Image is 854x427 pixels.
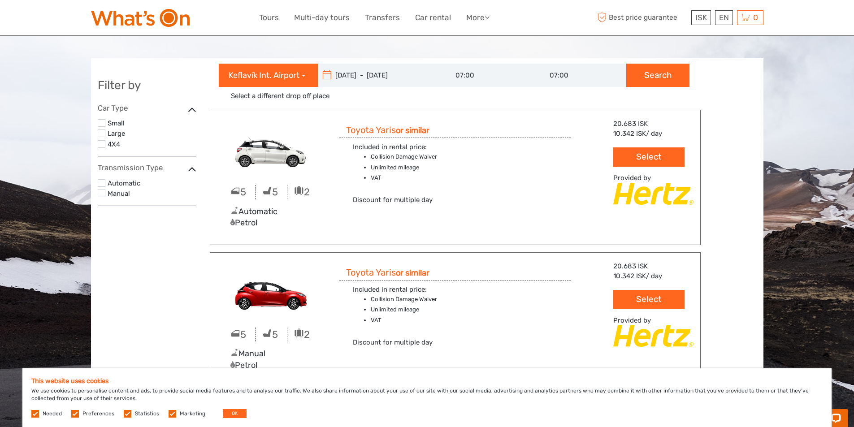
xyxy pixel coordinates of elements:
[31,377,823,385] h5: This website uses cookies
[695,13,707,22] span: ISK
[353,285,427,293] span: Included in rental price:
[613,129,684,138] div: / day
[108,128,196,140] label: Large
[595,10,689,25] span: Best price guarantee
[396,268,429,278] strong: or similar
[371,305,485,315] li: Unlimited mileage
[287,328,319,341] div: 2
[180,410,205,418] label: Marketing
[219,64,318,87] button: Keflavík Int. Airport
[135,410,159,418] label: Statistics
[43,410,62,418] label: Needed
[365,11,400,24] a: Transfers
[98,78,196,93] h2: Filter by
[613,272,646,280] span: 10.342 ISK
[227,91,333,101] a: Select a different drop off place
[532,64,626,87] input: Drop off time
[98,163,196,172] h4: Transmission Type
[217,262,326,323] img: EDMN.png
[103,14,114,25] button: Open LiveChat chat widget
[613,119,693,129] div: 20.683 ISK
[108,188,196,200] label: Manual
[613,129,646,138] span: 10.342 ISK
[613,147,684,167] button: Select
[466,11,490,24] a: More
[626,64,689,87] button: Search
[613,325,693,347] img: Hertz_Car_Rental.png
[371,315,485,325] li: VAT
[752,13,759,22] span: 0
[108,118,196,129] label: Small
[371,294,485,304] li: Collision Damage Waiver
[256,185,287,199] div: 5
[371,152,485,162] li: Collision Damage Waiver
[318,64,439,87] input: Choose a pickup and return date
[287,185,319,199] div: 2
[353,338,433,346] span: Discount for multiple day
[217,119,326,181] img: EDAN.png
[353,196,433,204] span: Discount for multiple day
[223,409,247,418] button: OK
[438,64,532,87] input: Pick up time
[98,104,196,112] h4: Car Type
[715,10,733,25] div: EN
[613,262,693,271] div: 20.683 ISK
[91,9,190,27] img: What's On
[224,328,256,341] div: 5
[613,272,684,281] div: / day
[396,125,429,135] strong: or similar
[294,11,350,24] a: Multi-day tours
[371,173,485,183] li: VAT
[346,267,434,278] h3: Toyota Yaris
[613,183,693,204] img: Hertz_Car_Rental.png
[371,163,485,173] li: Unlimited mileage
[259,11,279,24] a: Tours
[82,410,114,418] label: Preferences
[22,368,832,427] div: We use cookies to personalise content and ads, to provide social media features and to analyse ou...
[108,178,196,190] label: Automatic
[256,328,287,341] div: 5
[224,348,319,371] div: Manual Petrol
[224,206,319,229] div: Automatic Petrol
[108,139,196,151] label: 4X4
[353,143,427,151] span: Included in rental price:
[346,125,434,136] h3: Toyota Yaris
[613,290,684,309] button: Select
[13,16,101,23] p: Chat now
[613,316,693,325] div: Provided by
[224,185,256,199] div: 5
[229,70,299,82] span: Keflavík Int. Airport
[613,173,693,183] div: Provided by
[415,11,451,24] a: Car rental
